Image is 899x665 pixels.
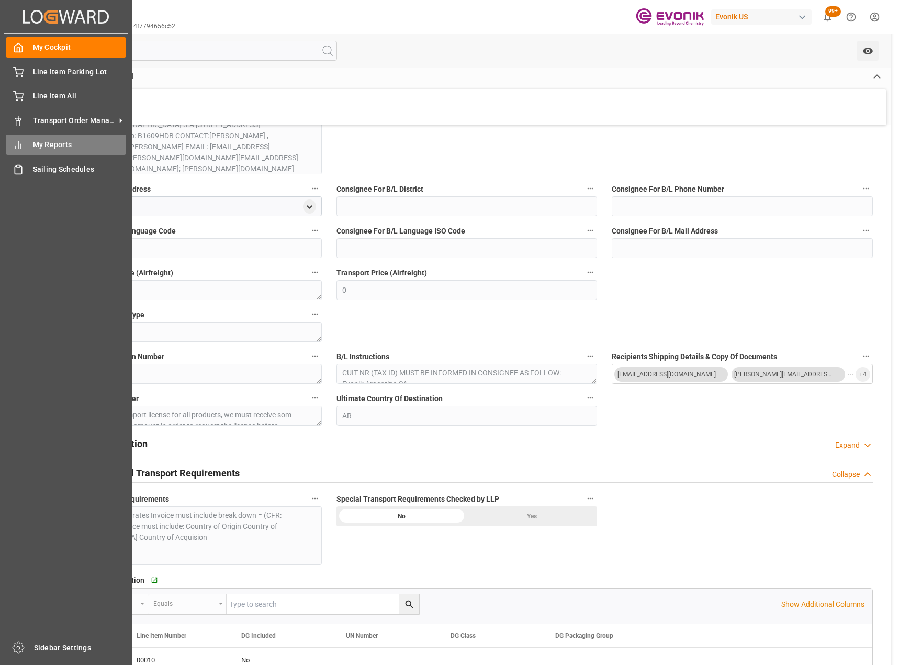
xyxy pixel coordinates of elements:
span: Line Item All [33,91,127,102]
span: Consignee For B/L District [336,184,423,195]
button: Special Transport Requirements [308,492,322,505]
div: Evonik US [711,9,812,25]
div: [PERSON_NAME][EMAIL_ADDRESS][PERSON_NAME][DOMAIN_NAME] [734,369,834,380]
h2: Checking Special Transport Requirements [61,466,240,480]
button: Ultimate Country Of Destination [583,391,597,405]
textarea: Argentina require Import license for all products, we must receive som details, specially fob amo... [61,406,322,426]
span: Ultimate Country Of Destination [336,393,443,404]
button: Transport Price (Airfreight) [583,265,597,279]
button: Importer Identification Number [308,349,322,363]
span: Consignee For B/L Mail Address [612,226,718,237]
span: UN Number [346,632,378,639]
button: Evonik US [711,7,816,27]
button: Import License Number [308,391,322,405]
button: Consignee For B/L District [583,182,597,195]
button: B/L Instructions [583,349,597,363]
span: Sailing Schedules [33,164,127,175]
textarea: CUIT NR (TAX ID) MUST BE INFORMED IN CONSIGNEE AS FOLLOW: Evonik Argentina SA CUIT 30532025458 [S... [336,364,598,384]
button: Consignee For B/L Language ISO Code [583,224,597,237]
span: 99+ [825,6,841,17]
button: Consignee For B/L Phone Number [859,182,873,195]
textarea: Not required [61,280,322,300]
button: open menu [857,41,879,61]
a: Line Item All [6,86,126,106]
div: Expand [835,440,860,451]
button: open menu [148,594,227,614]
span: DG Included [241,632,276,639]
input: Type to search [227,594,419,614]
button: +4 [856,367,870,382]
button: Help Center [839,5,863,29]
span: B/L Instructions [336,351,389,362]
span: Special Transport Requirements Checked by LLP [336,494,499,505]
button: show 103 new notifications [816,5,839,29]
span: Consignee For B/L Phone Number [612,184,724,195]
button: Spot Quote Reference (Airfreight) [308,265,322,279]
span: Sidebar Settings [34,642,128,653]
a: My Cockpit [6,37,126,58]
input: Search Fields [48,41,337,61]
button: search button [399,594,419,614]
button: menu-button [612,364,853,384]
span: ... [847,367,853,382]
button: Consignee For B/L Mail Address [859,224,873,237]
a: My Reports [6,135,126,155]
button: Consignee For B/L Address [308,182,322,195]
div: Equals [153,596,215,608]
button: [EMAIL_ADDRESS][DOMAIN_NAME] [614,367,728,382]
span: DG Class [451,632,476,639]
span: Line Item Number [137,632,186,639]
button: open menu [612,364,873,384]
span: My Reports [33,139,127,150]
textarea: RESELLER [61,322,322,342]
span: Transport Order Management [33,115,116,126]
p: Show Additional Columns [781,599,864,610]
div: Collapse [832,469,860,480]
button: Consignee For B/L Language Code [308,224,322,237]
button: Ultimate Consignee Type [308,307,322,321]
button: Recipients Shipping Details & Copy Of Documents [859,349,873,363]
img: Evonik-brand-mark-Deep-Purple-RGB.jpeg_1700498283.jpeg [636,8,704,26]
span: Transport Price (Airfreight) [336,268,427,279]
div: open menu [303,199,316,214]
div: [EMAIL_ADDRESS][DOMAIN_NAME] [617,369,716,380]
button: [PERSON_NAME][EMAIL_ADDRESS][PERSON_NAME][DOMAIN_NAME] [732,367,845,382]
span: Consignee For B/L Language ISO Code [336,226,465,237]
span: My Cockpit [33,42,127,53]
span: Recipients Shipping Details & Copy Of Documents [612,351,777,362]
span: + 4 [859,366,867,383]
span: Line Item Parking Lot [33,66,127,77]
a: Line Item Parking Lot [6,61,126,82]
button: Special Transport Requirements Checked by LLP [583,492,597,505]
span: DG Packaging Group [555,632,613,639]
a: Sailing Schedules [6,159,126,179]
